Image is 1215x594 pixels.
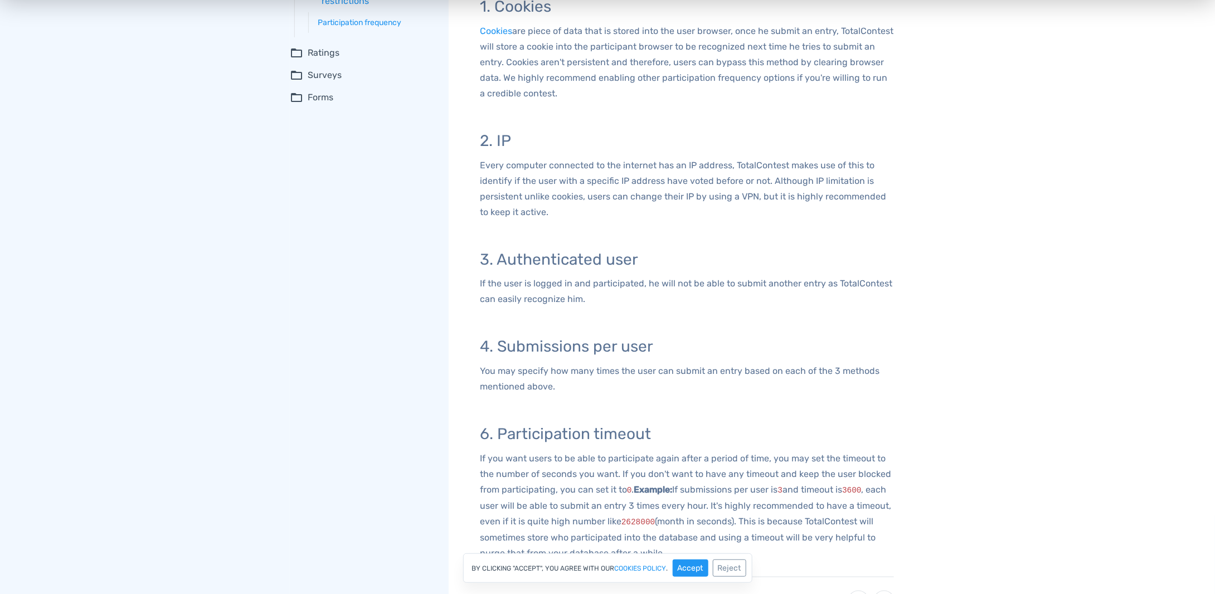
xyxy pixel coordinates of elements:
[290,69,433,82] summary: folder_openSurveys
[634,484,673,495] b: Example:
[480,276,894,307] p: If the user is logged in and participated, he will not be able to submit another entry as TotalCo...
[290,46,433,60] summary: folder_openRatings
[318,17,433,28] a: Participation frequency
[480,133,894,150] h3: 2. IP
[480,26,512,36] a: Cookies
[713,559,746,577] button: Reject
[480,23,894,101] p: are piece of data that is stored into the user browser, once he submit an entry, TotalContest wil...
[842,486,862,495] code: 3600
[778,486,783,495] code: 3
[480,451,894,561] p: If you want users to be able to participate again after a period of time, you may set the timeout...
[290,46,303,60] span: folder_open
[290,91,433,104] summary: folder_openForms
[615,565,667,572] a: cookies policy
[463,553,752,583] div: By clicking "Accept", you agree with our .
[621,518,655,527] code: 2628000
[290,69,303,82] span: folder_open
[480,338,894,356] h3: 4. Submissions per user
[480,251,894,269] h3: 3. Authenticated user
[480,426,894,443] h3: 6. Participation timeout
[290,91,303,104] span: folder_open
[627,486,632,495] code: 0
[480,363,894,395] p: You may specify how many times the user can submit an entry based on each of the 3 methods mentio...
[673,559,708,577] button: Accept
[480,158,894,220] p: Every computer connected to the internet has an IP address, TotalContest makes use of this to ide...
